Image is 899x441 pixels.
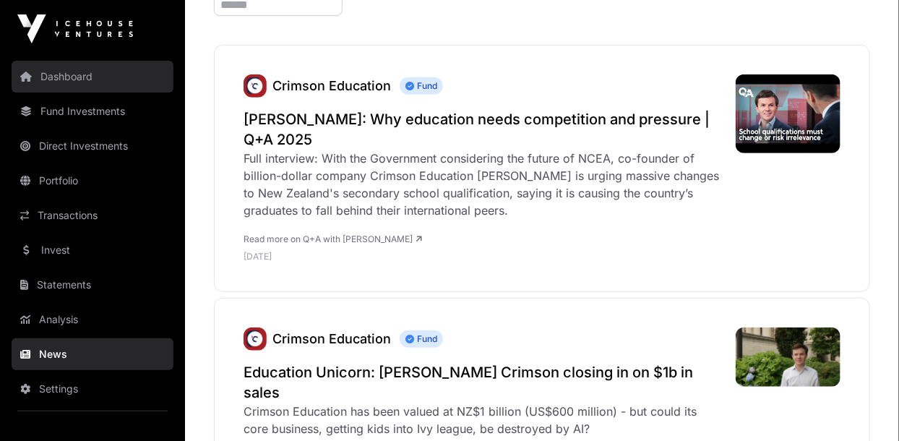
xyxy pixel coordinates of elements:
[12,234,173,266] a: Invest
[827,372,899,441] iframe: Chat Widget
[12,200,173,231] a: Transactions
[244,251,721,262] p: [DATE]
[244,403,721,437] div: Crimson Education has been valued at NZ$1 billion (US$600 million) - but could its core business,...
[400,330,443,348] span: Fund
[12,165,173,197] a: Portfolio
[12,95,173,127] a: Fund Investments
[736,74,840,153] img: hqdefault.jpg
[244,74,267,98] a: Crimson Education
[244,327,267,351] a: Crimson Education
[272,331,391,346] a: Crimson Education
[17,14,133,43] img: Icehouse Ventures Logo
[12,269,173,301] a: Statements
[244,150,721,219] div: Full interview: With the Government considering the future of NCEA, co-founder of billion-dollar ...
[244,327,267,351] img: unnamed.jpg
[244,109,721,150] a: [PERSON_NAME]: Why education needs competition and pressure | Q+A 2025
[400,77,443,95] span: Fund
[12,304,173,335] a: Analysis
[12,373,173,405] a: Settings
[244,74,267,98] img: unnamed.jpg
[12,130,173,162] a: Direct Investments
[736,327,840,387] img: WIJ3H7SEEVEHPDFAKSUCV7O3DI.jpg
[12,338,173,370] a: News
[244,362,721,403] a: Education Unicorn: [PERSON_NAME] Crimson closing in on $1b in sales
[12,61,173,93] a: Dashboard
[272,78,391,93] a: Crimson Education
[244,234,422,244] a: Read more on Q+A with [PERSON_NAME]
